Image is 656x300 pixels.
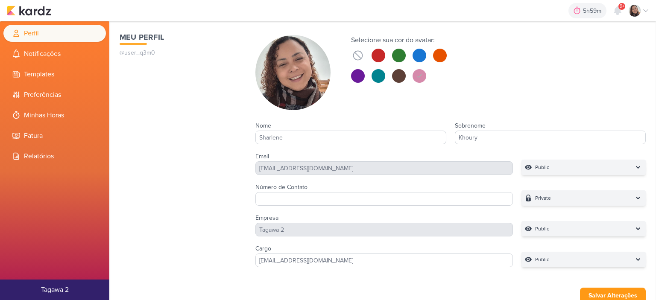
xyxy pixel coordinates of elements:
[521,160,646,175] button: Public
[255,245,271,252] label: Cargo
[3,86,106,103] li: Preferências
[255,214,278,221] label: Empresa
[3,25,106,42] li: Perfil
[521,190,646,206] button: Private
[255,183,307,191] label: Número de Contato
[351,35,447,45] div: Selecione sua cor do avatar:
[3,66,106,83] li: Templates
[521,221,646,236] button: Public
[255,153,269,160] label: Email
[629,5,641,17] img: Sharlene Khoury
[521,252,646,267] button: Public
[120,48,238,57] p: @user_q3m0
[535,163,549,172] p: Public
[3,45,106,62] li: Notificações
[3,107,106,124] li: Minhas Horas
[3,148,106,165] li: Relatórios
[3,127,106,144] li: Fatura
[535,255,549,264] p: Public
[7,6,51,16] img: kardz.app
[120,32,238,43] h1: Meu Perfil
[255,35,331,110] img: Sharlene Khoury
[535,224,549,233] p: Public
[620,3,624,10] span: 9+
[255,122,271,129] label: Nome
[535,194,551,202] p: Private
[583,6,604,15] div: 5h59m
[455,122,486,129] label: Sobrenome
[255,161,513,175] div: [EMAIL_ADDRESS][DOMAIN_NAME]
